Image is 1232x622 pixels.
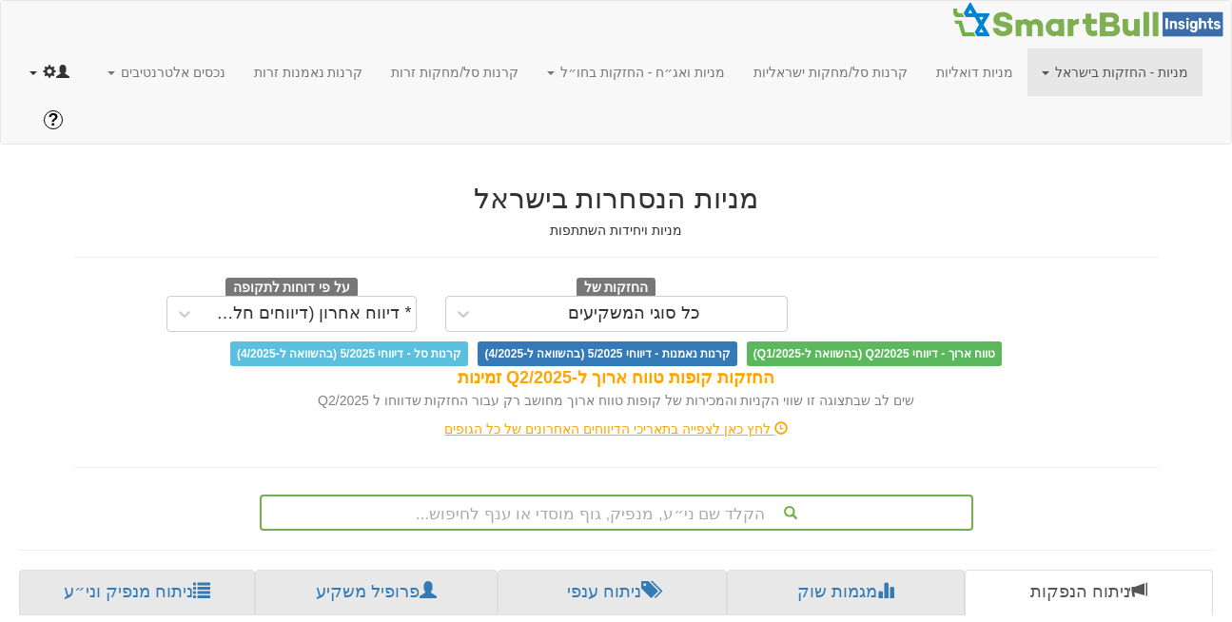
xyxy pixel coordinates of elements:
a: קרנות סל/מחקות ישראליות [739,49,922,96]
h2: מניות הנסחרות בישראל [74,183,1159,214]
a: מגמות שוק [727,570,964,615]
a: מניות - החזקות בישראל [1027,49,1203,96]
div: לחץ כאן לצפייה בתאריכי הדיווחים האחרונים של כל הגופים [60,419,1173,438]
span: טווח ארוך - דיווחי Q2/2025 (בהשוואה ל-Q1/2025) [747,341,1002,366]
span: החזקות של [577,278,656,299]
a: מניות דואליות [922,49,1027,96]
span: קרנות נאמנות - דיווחי 5/2025 (בהשוואה ל-4/2025) [478,341,736,366]
a: ? [29,96,77,144]
span: קרנות סל - דיווחי 5/2025 (בהשוואה ל-4/2025) [230,341,468,366]
h5: מניות ויחידות השתתפות [74,224,1159,238]
img: Smartbull [951,1,1231,39]
a: פרופיל משקיע [255,570,497,615]
div: הקלד שם ני״ע, מנפיק, גוף מוסדי או ענף לחיפוש... [262,496,971,529]
a: ניתוח מנפיק וני״ע [19,570,255,615]
a: ניתוח הנפקות [965,570,1213,615]
a: נכסים אלטרנטיבים [93,49,240,96]
div: החזקות קופות טווח ארוך ל-Q2/2025 זמינות [74,366,1159,391]
a: קרנות סל/מחקות זרות [377,49,533,96]
a: מניות ואג״ח - החזקות בחו״ל [533,49,739,96]
a: ניתוח ענפי [498,570,727,615]
div: שים לב שבתצוגה זו שווי הקניות והמכירות של קופות טווח ארוך מחושב רק עבור החזקות שדווחו ל Q2/2025 [74,391,1159,410]
div: כל סוגי המשקיעים [568,304,700,323]
span: על פי דוחות לתקופה [225,278,358,299]
a: קרנות נאמנות זרות [240,49,378,96]
div: * דיווח אחרון (דיווחים חלקיים) [206,304,412,323]
span: ? [49,110,59,129]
